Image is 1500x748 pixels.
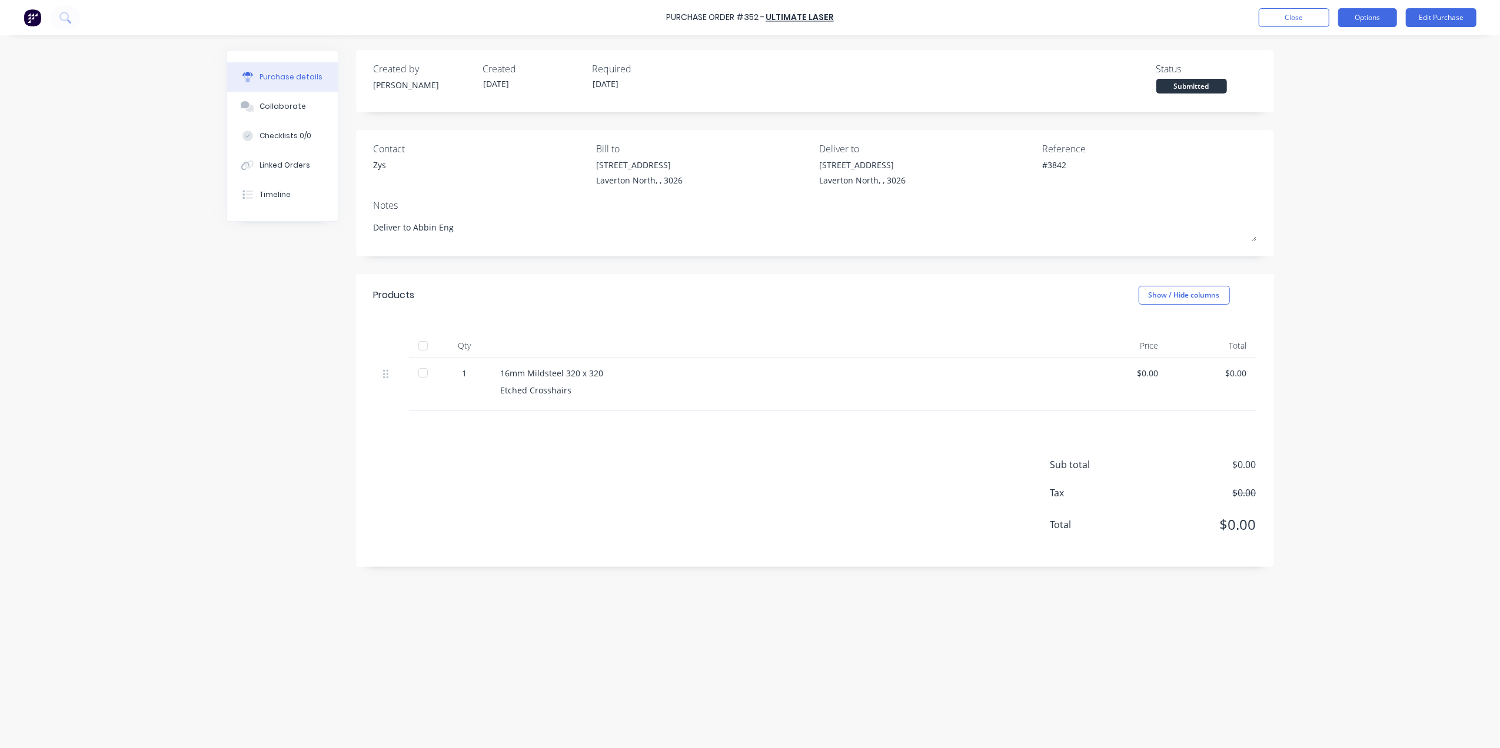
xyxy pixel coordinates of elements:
div: Notes [374,198,1256,212]
button: Edit Purchase [1406,8,1476,27]
div: Linked Orders [260,160,310,171]
div: $0.00 [1089,367,1159,379]
div: [STREET_ADDRESS] [596,159,683,171]
span: $0.00 [1139,458,1256,472]
div: Contact [374,142,588,156]
div: Reference [1042,142,1256,156]
button: Linked Orders [227,151,338,180]
div: 1 [448,367,482,379]
button: Options [1338,8,1397,27]
button: Show / Hide columns [1139,286,1230,305]
div: Required [593,62,693,76]
span: Total [1050,517,1139,532]
div: Total [1168,334,1256,358]
div: [PERSON_NAME] [374,79,474,91]
div: Created by [374,62,474,76]
div: Zys [374,159,387,171]
div: Created [483,62,583,76]
div: Collaborate [260,101,306,112]
span: $0.00 [1139,486,1256,500]
div: Bill to [596,142,810,156]
img: Factory [24,9,41,26]
button: Collaborate [227,92,338,121]
div: Etched Crosshairs [501,384,1070,396]
div: Laverton North, , 3026 [819,174,906,186]
span: $0.00 [1139,514,1256,535]
div: Submitted [1156,79,1227,93]
button: Close [1259,8,1329,27]
div: Products [374,288,415,302]
div: Timeline [260,189,291,200]
div: Status [1156,62,1256,76]
span: Tax [1050,486,1139,500]
div: $0.00 [1178,367,1247,379]
textarea: #3842 [1042,159,1189,185]
button: Purchase details [227,62,338,92]
button: Checklists 0/0 [227,121,338,151]
div: [STREET_ADDRESS] [819,159,906,171]
a: Ultimate Laser [766,12,834,24]
div: Qty [438,334,491,358]
div: Deliver to [819,142,1033,156]
div: Checklists 0/0 [260,131,311,141]
div: Laverton North, , 3026 [596,174,683,186]
div: Purchase details [260,72,322,82]
button: Timeline [227,180,338,209]
div: Price [1080,334,1168,358]
span: Sub total [1050,458,1139,472]
div: 16mm Mildsteel 320 x 320 [501,367,1070,379]
div: Purchase Order #352 - [666,12,764,24]
textarea: Deliver to Abbin Eng [374,215,1256,242]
